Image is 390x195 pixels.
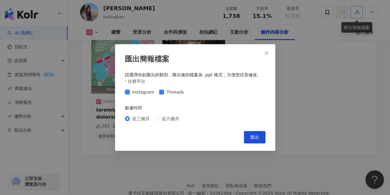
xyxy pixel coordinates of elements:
[130,89,157,95] span: Instagram
[164,89,186,95] span: Threads
[125,78,150,85] label: 社群平台
[244,131,265,143] button: 匯出
[159,115,182,122] span: 近六個月
[260,47,273,59] button: Close
[130,115,152,122] span: 近三個月
[125,104,146,111] label: 數據時間
[125,72,265,78] div: 請選擇你欲匯出的類別，匯出後的檔案為 .ppt 格式，方便您任意修改。
[250,135,259,140] span: 匯出
[264,51,269,56] span: close
[125,54,265,65] div: 匯出簡報檔案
